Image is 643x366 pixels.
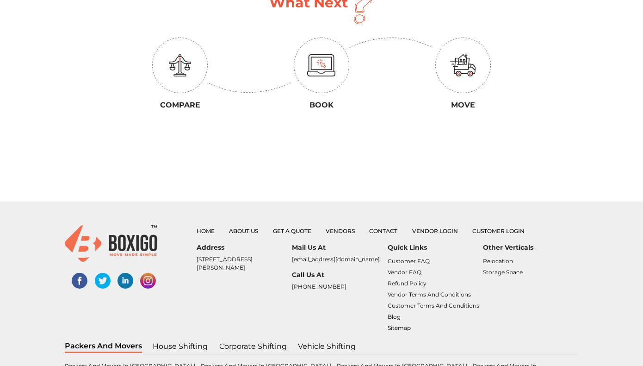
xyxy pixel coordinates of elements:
[116,101,244,109] h3: Compare
[388,324,411,331] a: Sitemap
[388,302,479,309] a: Customer Terms and Conditions
[388,258,430,265] a: Customer FAQ
[197,255,292,272] p: [STREET_ADDRESS][PERSON_NAME]
[435,38,491,93] img: circle
[208,82,291,93] img: up
[169,54,191,76] img: education
[483,258,513,265] a: Relocation
[369,227,397,234] a: Contact
[197,244,292,252] h6: Address
[292,256,380,263] a: [EMAIL_ADDRESS][DOMAIN_NAME]
[307,54,336,76] img: monitor
[273,227,311,234] a: Get a Quote
[72,273,87,289] img: facebook-social-links
[65,225,157,262] img: boxigo_logo_small
[388,313,401,320] a: Blog
[399,101,527,109] h3: Move
[292,271,387,279] h6: Call Us At
[297,341,356,353] a: Vehicle Shifting
[140,273,156,289] img: instagram-social-links
[472,227,525,234] a: Customer Login
[152,38,208,93] img: circle
[483,244,578,252] h6: Other Verticals
[229,227,258,234] a: About Us
[95,273,111,289] img: twitter-social-links
[65,341,142,353] a: Packers and Movers
[294,38,349,93] img: circle
[292,283,346,290] a: [PHONE_NUMBER]
[219,341,287,353] a: Corporate shifting
[117,273,133,289] img: linked-in-social-links
[388,280,427,287] a: Refund Policy
[152,341,208,353] a: House shifting
[197,227,215,234] a: Home
[258,101,385,109] h3: Book
[412,227,458,234] a: Vendor Login
[388,291,471,298] a: Vendor Terms and Conditions
[326,227,355,234] a: Vendors
[450,54,476,76] img: move
[388,269,421,276] a: Vendor FAQ
[483,269,523,276] a: Storage Space
[388,244,483,252] h6: Quick Links
[292,244,387,252] h6: Mail Us At
[349,38,433,48] img: down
